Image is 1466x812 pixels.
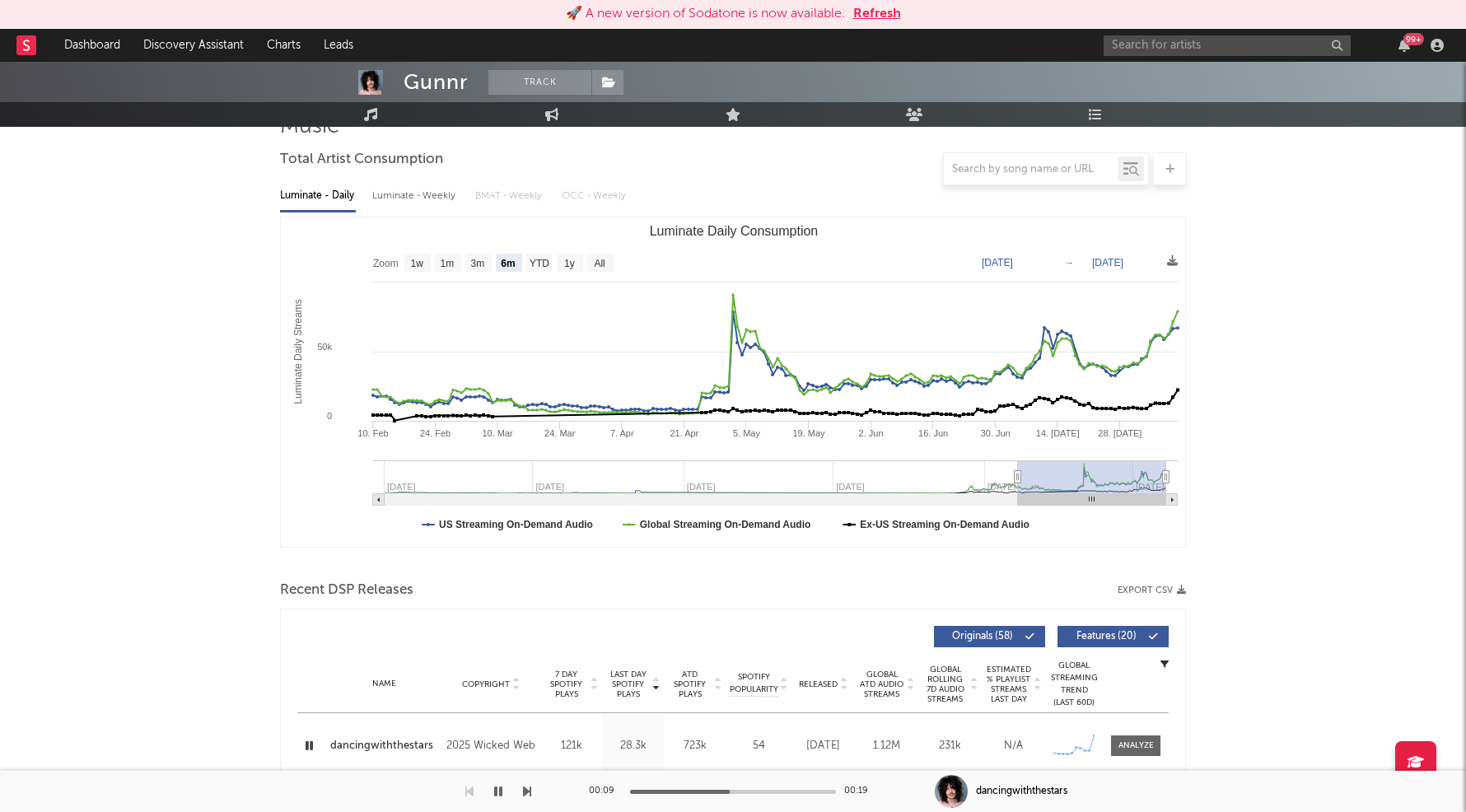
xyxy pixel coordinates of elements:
[544,738,598,754] div: 121k
[280,581,413,600] span: Recent DSP Releases
[357,428,388,438] text: 10. Feb
[439,519,593,530] text: US Streaming On-Demand Audio
[1057,626,1169,647] button: Features(20)
[1049,660,1099,709] div: Global Streaming Trend (Last 60D)
[132,29,255,62] a: Discovery Assistant
[610,428,634,438] text: 7. Apr
[1064,257,1074,268] text: →
[860,519,1029,530] text: Ex-US Streaming On-Demand Audio
[471,258,485,269] text: 3m
[730,671,778,696] span: Spotify Popularity
[986,665,1031,704] span: Estimated % Playlist Streams Last Day
[650,224,819,238] text: Luminate Daily Consumption
[441,258,455,269] text: 1m
[281,217,1186,547] svg: Luminate Daily Consumption
[922,738,978,754] div: 231k
[482,428,513,438] text: 10. Mar
[530,258,549,269] text: YTD
[589,782,622,801] div: 00:09
[420,428,451,438] text: 24. Feb
[844,782,877,801] div: 00:19
[730,738,787,754] div: 54
[53,29,132,62] a: Dashboard
[330,738,438,754] a: dancingwiththestars
[1092,257,1123,268] text: [DATE]
[1118,586,1186,595] button: Export CSV
[934,626,1045,647] button: Originals(58)
[317,342,332,352] text: 50k
[501,258,515,269] text: 6m
[670,428,698,438] text: 21. Apr
[982,257,1013,268] text: [DATE]
[330,678,438,690] div: Name
[976,784,1067,799] div: dancingwiththestars
[733,428,761,438] text: 5. May
[373,258,399,269] text: Zoom
[488,70,591,95] button: Track
[796,738,851,754] div: [DATE]
[918,428,948,438] text: 16. Jun
[280,150,443,170] span: Total Artist Consumption
[944,163,1118,176] input: Search by song name or URL
[859,738,914,754] div: 1.12M
[606,738,660,754] div: 28.3k
[564,258,575,269] text: 1y
[1403,33,1424,45] div: 99 +
[566,4,845,24] div: 🚀 A new version of Sodatone is now available.
[981,428,1011,438] text: 30. Jun
[544,428,576,438] text: 24. Mar
[280,182,356,210] div: Luminate - Daily
[594,258,605,269] text: All
[1104,35,1351,56] input: Search for artists
[986,738,1041,754] div: N/A
[446,736,536,756] div: 2025 Wicked Web
[668,738,721,754] div: 723k
[792,428,825,438] text: 19. May
[292,299,304,404] text: Luminate Daily Streams
[859,428,884,438] text: 2. Jun
[945,632,1020,642] span: Originals ( 58 )
[606,670,650,699] span: Last Day Spotify Plays
[255,29,312,62] a: Charts
[372,182,459,210] div: Luminate - Weekly
[1036,428,1080,438] text: 14. [DATE]
[544,670,588,699] span: 7 Day Spotify Plays
[404,70,468,95] div: Gunnr
[1068,632,1144,642] span: Features ( 20 )
[1398,39,1410,52] button: 99+
[462,679,510,689] span: Copyright
[280,117,339,137] span: Music
[859,670,904,699] span: Global ATD Audio Streams
[411,258,424,269] text: 1w
[640,519,811,530] text: Global Streaming On-Demand Audio
[922,665,968,704] span: Global Rolling 7D Audio Streams
[312,29,365,62] a: Leads
[799,679,838,689] span: Released
[668,670,712,699] span: ATD Spotify Plays
[853,4,901,24] button: Refresh
[327,411,332,421] text: 0
[1098,428,1142,438] text: 28. [DATE]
